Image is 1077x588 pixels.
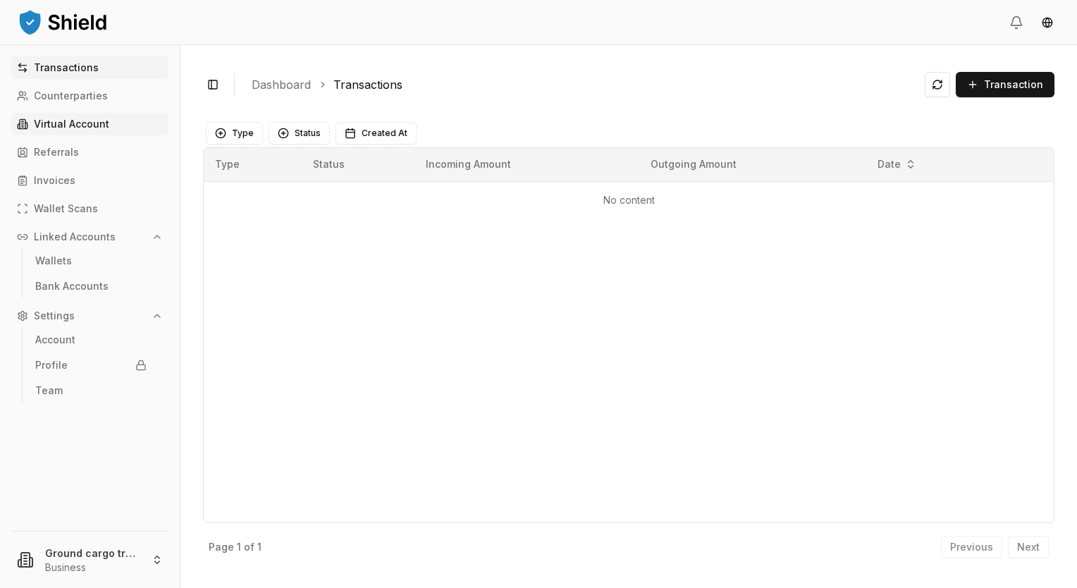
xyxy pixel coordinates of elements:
p: Linked Accounts [34,232,116,242]
a: Referrals [11,141,168,164]
p: Invoices [34,176,75,185]
th: Outgoing Amount [639,148,865,182]
button: Transaction [956,72,1054,97]
th: Status [302,148,414,182]
p: Wallets [35,256,72,266]
p: Settings [34,311,75,321]
p: Business [45,561,140,575]
p: of [244,542,254,552]
a: Transactions [333,76,402,93]
th: Incoming Amount [414,148,639,182]
a: Invoices [11,169,168,192]
button: Settings [11,305,168,327]
a: Virtual Account [11,113,168,135]
p: Page [209,542,234,552]
a: Profile [30,354,152,376]
a: Account [30,329,152,351]
p: Referrals [34,147,79,157]
button: Type [206,122,263,145]
p: Bank Accounts [35,281,109,291]
p: Virtual Account [34,119,109,129]
p: Team [35,386,63,396]
p: 1 [237,542,241,552]
p: Counterparties [34,91,108,101]
p: Ground cargo transportation Inc [45,546,140,561]
button: Created At [336,122,417,145]
button: Ground cargo transportation IncBusiness [6,537,174,582]
a: Transactions [11,56,168,79]
a: Team [30,379,152,402]
p: 1 [257,542,261,552]
img: ShieldPay Logo [17,8,109,36]
p: Account [35,335,75,345]
p: No content [215,193,1042,207]
a: Bank Accounts [30,275,152,298]
p: Transactions [34,63,99,73]
a: Wallets [30,250,152,272]
a: Counterparties [11,85,168,107]
button: Date [872,153,922,176]
span: Created At [362,128,407,139]
span: Transaction [984,78,1043,92]
th: Type [204,148,302,182]
p: Profile [35,360,68,370]
a: Dashboard [252,76,311,93]
p: Wallet Scans [34,204,98,214]
nav: breadcrumb [252,76,913,93]
button: Status [269,122,330,145]
a: Wallet Scans [11,197,168,220]
button: Linked Accounts [11,226,168,248]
